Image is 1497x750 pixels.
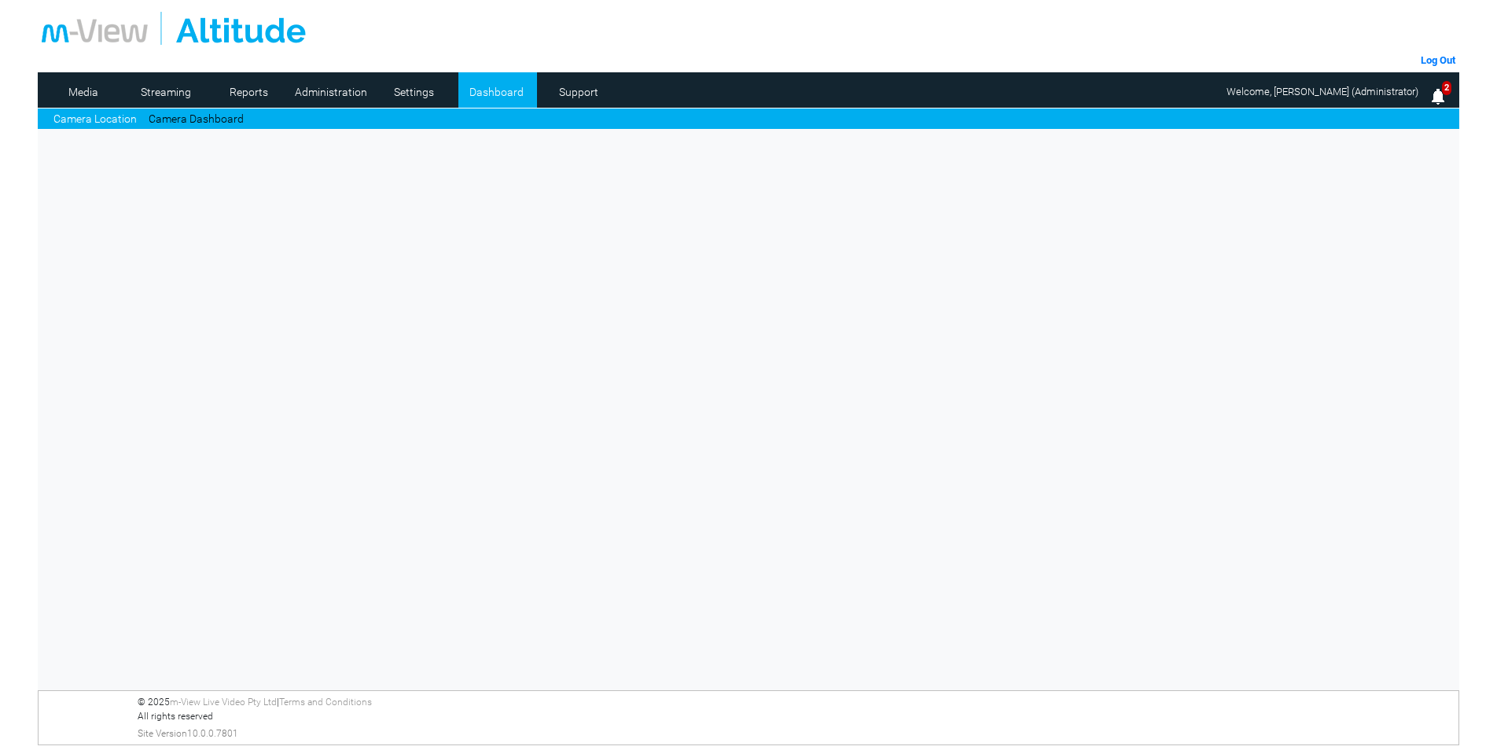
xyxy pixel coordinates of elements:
[128,80,204,104] a: Streaming
[1227,86,1418,97] span: Welcome, [PERSON_NAME] (Administrator)
[138,695,1455,741] div: © 2025 | All rights reserved
[458,80,535,104] a: Dashboard
[541,80,617,104] a: Support
[1429,87,1447,106] img: bell25.png
[46,80,122,104] a: Media
[138,726,1455,741] div: Site Version
[279,697,372,708] a: Terms and Conditions
[149,111,244,127] a: Camera Dashboard
[53,111,137,127] a: Camera Location
[187,726,238,741] span: 10.0.0.7801
[211,80,287,104] a: Reports
[1421,54,1455,66] a: Log Out
[293,80,370,104] a: Administration
[1442,81,1451,96] span: 2
[170,697,277,708] a: m-View Live Video Pty Ltd
[376,80,452,104] a: Settings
